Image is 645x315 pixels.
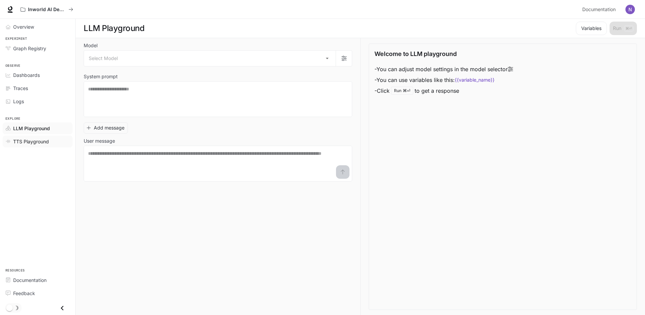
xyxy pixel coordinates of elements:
span: TTS Playground [13,138,49,145]
li: - You can use variables like this: [374,75,513,85]
p: Inworld AI Demos [28,7,66,12]
button: All workspaces [18,3,76,16]
p: System prompt [84,74,118,79]
span: Dark mode toggle [6,304,13,311]
h1: LLM Playground [84,22,144,35]
button: Close drawer [55,301,70,315]
img: User avatar [625,5,635,14]
div: Select Model [84,51,336,66]
span: Traces [13,85,28,92]
a: Dashboards [3,69,73,81]
a: TTS Playground [3,136,73,147]
a: Overview [3,21,73,33]
span: Dashboards [13,71,40,79]
button: User avatar [623,3,637,16]
span: Documentation [13,277,47,284]
p: Model [84,43,97,48]
a: Traces [3,82,73,94]
span: Graph Registry [13,45,46,52]
p: ⌘⏎ [403,89,410,93]
a: LLM Playground [3,122,73,134]
code: {{variable_name}} [455,77,495,83]
a: Logs [3,95,73,107]
span: LLM Playground [13,125,50,132]
p: User message [84,139,115,143]
span: Overview [13,23,34,30]
div: Run [391,87,413,95]
li: - Click to get a response [374,85,513,96]
a: Feedback [3,287,73,299]
span: Logs [13,98,24,105]
a: Documentation [580,3,621,16]
li: - You can adjust model settings in the model selector [374,64,513,75]
span: Documentation [582,5,616,14]
a: Documentation [3,274,73,286]
p: Welcome to LLM playground [374,49,457,58]
span: Select Model [89,55,118,62]
button: Add message [84,122,128,134]
button: Variables [576,22,607,35]
span: Feedback [13,290,35,297]
a: Graph Registry [3,42,73,54]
